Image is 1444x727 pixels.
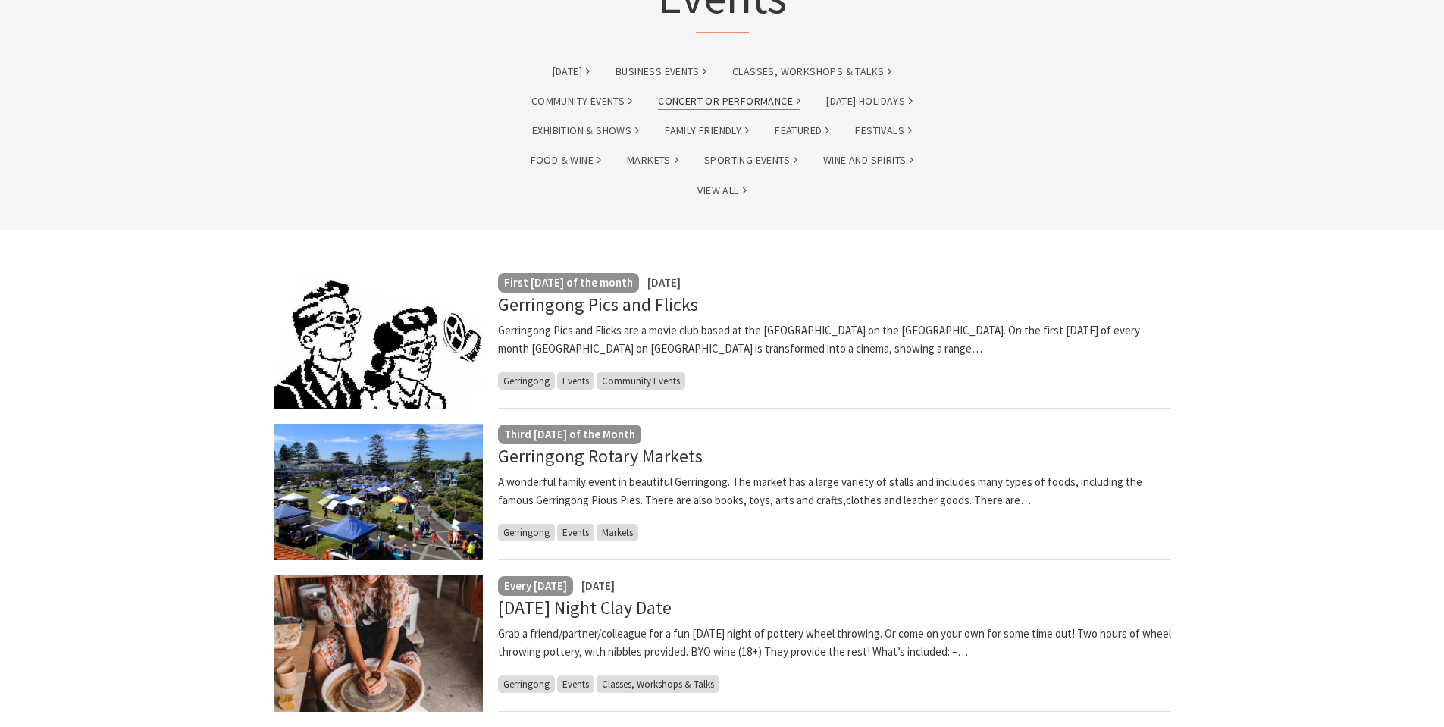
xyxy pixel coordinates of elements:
img: Christmas Market and Street Parade [274,424,483,560]
img: Photo shows female sitting at pottery wheel with hands on a ball of clay [274,575,483,712]
p: A wonderful family event in beautiful Gerringong. The market has a large variety of stalls and in... [498,473,1171,509]
a: [DATE] Night Clay Date [498,596,672,619]
a: Family Friendly [665,122,749,139]
a: Concert or Performance [658,92,800,110]
span: Community Events [597,372,685,390]
span: Classes, Workshops & Talks [597,675,719,693]
a: [DATE] Holidays [826,92,913,110]
a: Gerringong Pics and Flicks [498,293,698,316]
span: Events [557,372,594,390]
span: Events [557,524,594,541]
p: Gerringong Pics and Flicks are a movie club based at the [GEOGRAPHIC_DATA] on the [GEOGRAPHIC_DAT... [498,321,1171,358]
a: Community Events [531,92,632,110]
span: [DATE] [581,578,615,593]
p: First [DATE] of the month [504,274,633,292]
a: Food & Wine [531,152,601,169]
span: Gerringong [498,372,555,390]
span: Markets [597,524,638,541]
span: Events [557,675,594,693]
a: Wine and Spirits [823,152,913,169]
a: Business Events [616,63,706,80]
a: Festivals [855,122,912,139]
span: [DATE] [647,275,681,290]
a: View All [697,182,746,199]
a: Gerringong Rotary Markets [498,444,703,468]
a: Exhibition & Shows [532,122,639,139]
span: Gerringong [498,524,555,541]
p: Grab a friend/partner/colleague for a fun [DATE] night of pottery wheel throwing. Or come on your... [498,625,1171,661]
p: Every [DATE] [504,577,567,595]
a: Featured [775,122,829,139]
p: Third [DATE] of the Month [504,425,635,443]
a: Sporting Events [704,152,797,169]
span: Gerringong [498,675,555,693]
a: Classes, Workshops & Talks [732,63,891,80]
a: Markets [627,152,678,169]
a: [DATE] [553,63,590,80]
